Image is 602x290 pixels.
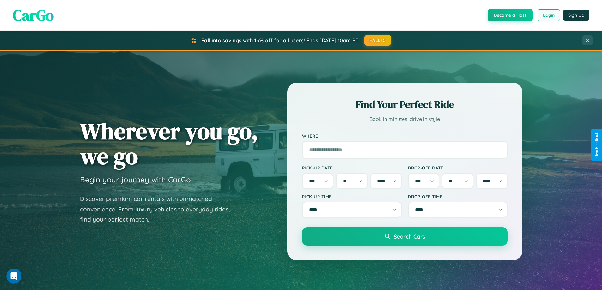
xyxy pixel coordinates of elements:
button: Login [538,9,560,21]
h1: Wherever you go, we go [80,119,258,169]
button: Sign Up [563,10,589,21]
label: Pick-up Date [302,165,402,170]
label: Pick-up Time [302,194,402,199]
label: Where [302,133,508,139]
p: Book in minutes, drive in style [302,115,508,124]
span: Search Cars [394,233,425,240]
div: Give Feedback [594,132,599,158]
h2: Find Your Perfect Ride [302,98,508,111]
button: Search Cars [302,227,508,246]
span: Fall into savings with 15% off for all users! Ends [DATE] 10am PT. [201,37,360,44]
label: Drop-off Date [408,165,508,170]
p: Discover premium car rentals with unmatched convenience. From luxury vehicles to everyday rides, ... [80,194,238,225]
h3: Begin your journey with CarGo [80,175,191,184]
button: FALL15 [364,35,391,46]
span: CarGo [13,5,54,26]
label: Drop-off Time [408,194,508,199]
iframe: Intercom live chat [6,269,21,284]
button: Become a Host [488,9,533,21]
